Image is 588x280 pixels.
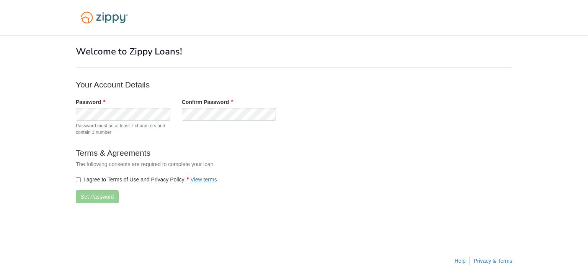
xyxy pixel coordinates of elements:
[76,46,512,56] h1: Welcome to Zippy Loans!
[76,177,81,182] input: I agree to Terms of Use and Privacy PolicyView terms
[191,176,217,183] a: View terms
[76,79,382,90] p: Your Account Details
[474,258,512,264] a: Privacy & Terms
[76,190,119,203] button: Set Password
[76,176,217,183] label: I agree to Terms of Use and Privacy Policy
[76,8,133,27] img: Logo
[76,98,105,106] label: Password
[182,98,234,106] label: Confirm Password
[76,160,382,168] p: The following consents are required to complete your loan.
[76,123,170,136] span: Password must be at least 7 characters and contain 1 number
[76,147,382,158] p: Terms & Agreements
[182,108,276,121] input: Verify Password
[454,258,465,264] a: Help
